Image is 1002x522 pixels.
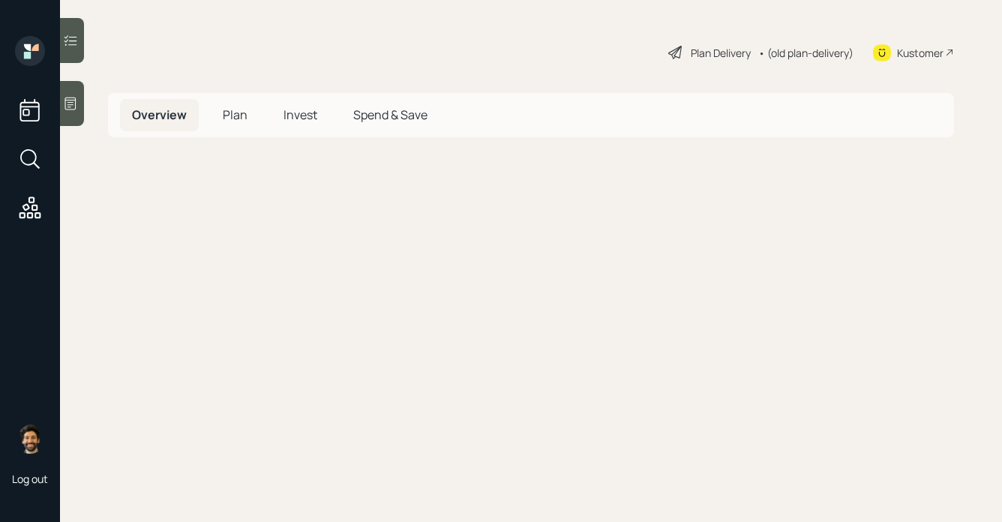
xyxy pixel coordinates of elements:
div: • (old plan-delivery) [758,45,853,61]
span: Invest [283,106,317,123]
div: Log out [12,472,48,486]
span: Overview [132,106,187,123]
div: Kustomer [897,45,943,61]
img: eric-schwartz-headshot.png [15,424,45,454]
span: Plan [223,106,247,123]
span: Spend & Save [353,106,427,123]
div: Plan Delivery [691,45,751,61]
